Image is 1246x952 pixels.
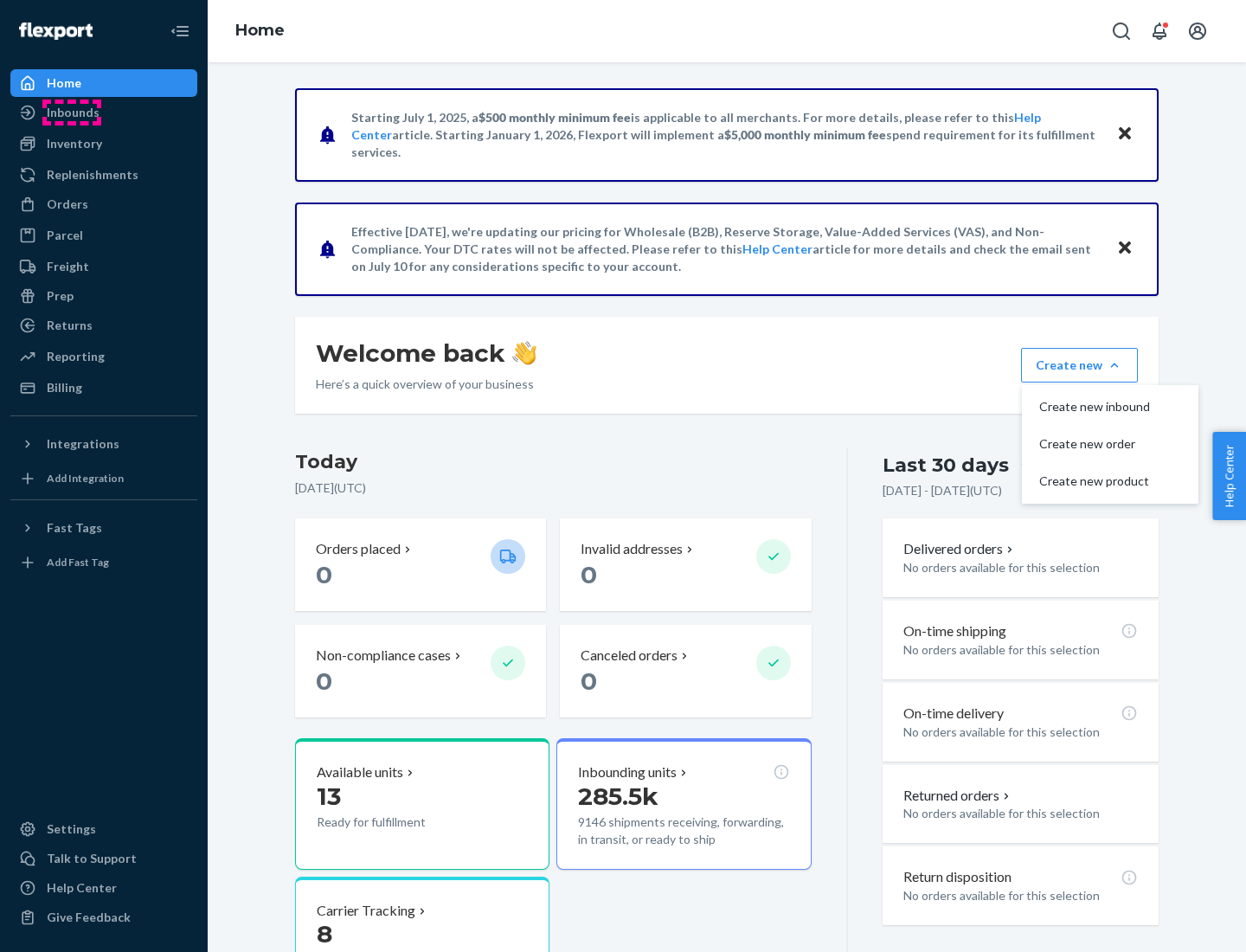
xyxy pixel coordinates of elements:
[47,555,109,569] div: Add Fast Tag
[47,879,117,897] div: Help Center
[10,190,197,218] a: Orders
[316,646,451,666] p: Non-compliance cases
[903,786,1013,806] button: Returned orders
[1039,475,1150,487] span: Create new product
[47,104,100,121] div: Inbounds
[581,666,597,696] span: 0
[578,782,658,811] span: 285.5k
[560,518,811,611] button: Invalid addresses 0
[10,253,197,280] a: Freight
[10,69,197,97] a: Home
[47,135,102,152] div: Inventory
[47,909,131,926] div: Give Feedback
[163,14,197,48] button: Close Navigation
[47,317,93,334] div: Returns
[1025,426,1195,463] button: Create new order
[235,21,285,40] a: Home
[883,482,1002,499] p: [DATE] - [DATE] ( UTC )
[295,625,546,717] button: Non-compliance cases 0
[10,549,197,576] a: Add Fast Tag
[10,815,197,843] a: Settings
[316,560,332,589] span: 0
[295,479,812,497] p: [DATE] ( UTC )
[47,519,102,537] div: Fast Tags
[47,850,137,867] div: Talk to Support
[581,560,597,589] span: 0
[1212,432,1246,520] button: Help Center
[1114,236,1136,261] button: Close
[351,223,1100,275] p: Effective [DATE], we're updating our pricing for Wholesale (B2B), Reserve Storage, Value-Added Se...
[317,762,403,782] p: Available units
[1104,14,1139,48] button: Open Search Box
[10,514,197,542] button: Fast Tags
[903,724,1138,741] p: No orders available for this selection
[1025,389,1195,426] button: Create new inbound
[10,430,197,458] button: Integrations
[47,74,81,92] div: Home
[512,341,536,365] img: hand-wave emoji
[317,782,341,811] span: 13
[903,704,1004,724] p: On-time delivery
[10,312,197,339] a: Returns
[10,465,197,492] a: Add Integration
[1021,348,1138,383] button: Create newCreate new inboundCreate new orderCreate new product
[578,762,677,782] p: Inbounding units
[47,227,83,244] div: Parcel
[903,641,1138,659] p: No orders available for this selection
[47,435,119,453] div: Integrations
[578,814,789,848] p: 9146 shipments receiving, forwarding, in transit, or ready to ship
[47,348,105,365] div: Reporting
[1039,401,1150,413] span: Create new inbound
[10,874,197,902] a: Help Center
[10,282,197,310] a: Prep
[10,161,197,189] a: Replenishments
[556,738,811,870] button: Inbounding units285.5k9146 shipments receiving, forwarding, in transit, or ready to ship
[10,904,197,931] button: Give Feedback
[10,845,197,872] a: Talk to Support
[351,109,1100,161] p: Starting July 1, 2025, a is applicable to all merchants. For more details, please refer to this a...
[10,222,197,249] a: Parcel
[295,518,546,611] button: Orders placed 0
[295,448,812,476] h3: Today
[581,539,683,559] p: Invalid addresses
[47,379,82,396] div: Billing
[1180,14,1215,48] button: Open account menu
[1142,14,1177,48] button: Open notifications
[1025,463,1195,500] button: Create new product
[47,471,124,486] div: Add Integration
[316,376,536,393] p: Here’s a quick overview of your business
[316,666,332,696] span: 0
[903,559,1138,576] p: No orders available for this selection
[903,805,1138,822] p: No orders available for this selection
[316,539,401,559] p: Orders placed
[316,338,536,369] h1: Welcome back
[317,814,477,831] p: Ready for fulfillment
[47,258,89,275] div: Freight
[10,130,197,158] a: Inventory
[903,539,1017,559] button: Delivered orders
[222,6,299,56] ol: breadcrumbs
[560,625,811,717] button: Canceled orders 0
[47,287,74,305] div: Prep
[478,110,631,125] span: $500 monthly minimum fee
[10,99,197,126] a: Inbounds
[1039,438,1150,450] span: Create new order
[742,241,812,256] a: Help Center
[903,887,1138,904] p: No orders available for this selection
[47,820,96,838] div: Settings
[724,127,886,142] span: $5,000 monthly minimum fee
[903,621,1006,641] p: On-time shipping
[295,738,549,870] button: Available units13Ready for fulfillment
[10,343,197,370] a: Reporting
[47,166,138,183] div: Replenishments
[317,901,415,921] p: Carrier Tracking
[883,452,1009,479] div: Last 30 days
[1114,122,1136,147] button: Close
[317,919,332,949] span: 8
[47,196,88,213] div: Orders
[10,374,197,402] a: Billing
[581,646,678,666] p: Canceled orders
